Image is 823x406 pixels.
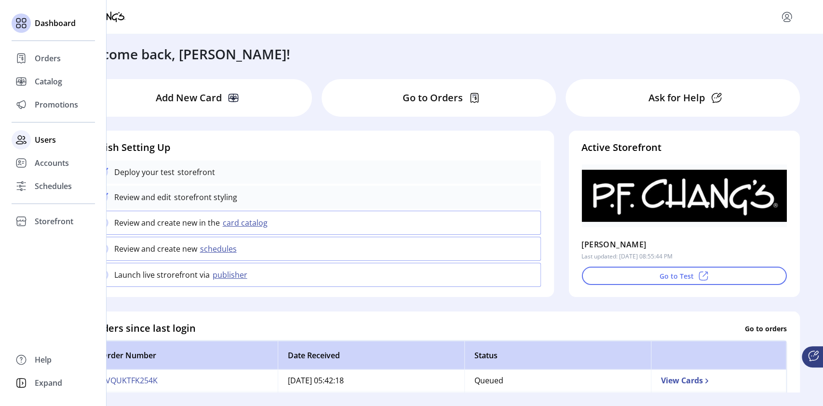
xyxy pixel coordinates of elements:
[91,140,541,155] h4: Finish Setting Up
[745,323,787,333] p: Go to orders
[648,91,705,105] p: Ask for Help
[35,53,61,64] span: Orders
[581,140,786,155] h4: Active Storefront
[114,269,210,281] p: Launch live strorefront via
[35,76,62,87] span: Catalog
[464,370,651,391] td: Queued
[35,180,72,192] span: Schedules
[581,237,646,252] p: [PERSON_NAME]
[35,354,52,365] span: Help
[114,243,197,255] p: Review and create new
[114,217,220,229] p: Review and create new in the
[35,157,69,169] span: Accounts
[581,267,786,285] button: Go to Test
[278,370,464,391] td: [DATE] 05:42:18
[114,166,175,178] p: Deploy your test
[78,44,290,64] h3: Welcome back, [PERSON_NAME]!
[464,341,651,370] th: Status
[403,91,463,105] p: Go to Orders
[197,243,243,255] button: schedules
[156,91,222,105] p: Add New Card
[651,370,786,391] td: View Cards
[220,217,273,229] button: card catalog
[35,17,76,29] span: Dashboard
[779,9,795,25] button: menu
[35,134,56,146] span: Users
[114,191,171,203] p: Review and edit
[175,166,215,178] p: storefront
[171,191,237,203] p: storefront styling
[35,377,62,389] span: Expand
[91,370,278,391] td: 3VQUKTFK254K
[581,252,673,261] p: Last updated: [DATE] 08:55:44 PM
[91,321,196,336] h4: Orders since last login
[278,341,464,370] th: Date Received
[35,99,78,110] span: Promotions
[210,269,253,281] button: publisher
[91,341,278,370] th: Order Number
[35,216,73,227] span: Storefront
